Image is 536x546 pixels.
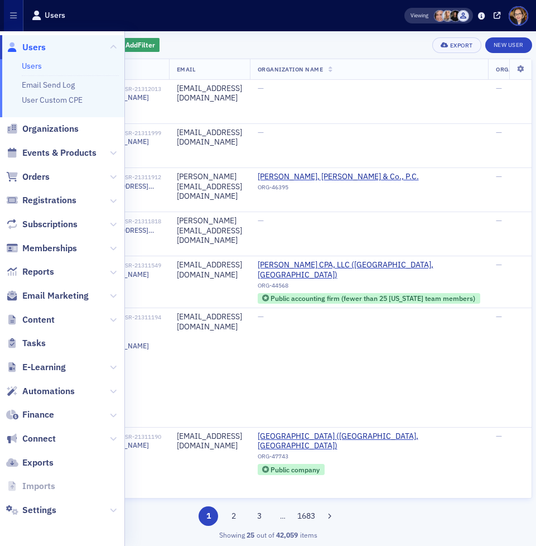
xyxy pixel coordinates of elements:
[177,172,242,202] div: [PERSON_NAME][EMAIL_ADDRESS][DOMAIN_NAME]
[177,312,242,332] div: [EMAIL_ADDRESS][DOMAIN_NAME]
[258,282,481,293] div: ORG-44568
[100,218,161,225] div: USR-21311818
[496,127,502,137] span: —
[22,385,75,397] span: Automations
[258,65,323,73] span: Organization Name
[258,172,419,182] a: [PERSON_NAME], [PERSON_NAME] & Co., P.C.
[100,262,161,269] div: USR-21311549
[22,290,89,302] span: Email Marketing
[6,480,55,492] a: Imports
[177,65,196,73] span: Email
[22,337,46,349] span: Tasks
[258,453,481,464] div: ORG-47743
[6,41,46,54] a: Users
[22,457,54,469] span: Exports
[249,506,269,526] button: 3
[6,194,76,207] a: Registrations
[258,172,419,182] span: Frobenius, Conaway & Co., P.C.
[245,530,257,540] strong: 25
[6,433,56,445] a: Connect
[177,84,242,103] div: [EMAIL_ADDRESS][DOMAIN_NAME]
[442,10,453,22] span: Emily Trott
[4,530,532,540] div: Showing out of items
[6,290,89,302] a: Email Marketing
[22,171,50,183] span: Orders
[22,266,54,278] span: Reports
[496,83,502,93] span: —
[22,218,78,231] span: Subscriptions
[258,215,264,226] span: —
[6,171,50,183] a: Orders
[224,506,244,526] button: 2
[177,128,242,147] div: [EMAIL_ADDRESS][DOMAIN_NAME]
[100,85,161,93] div: USR-21312013
[100,174,161,181] div: USR-21311912
[485,37,532,53] a: New User
[22,480,55,492] span: Imports
[258,83,264,93] span: —
[6,242,77,255] a: Memberships
[6,314,55,326] a: Content
[258,127,264,137] span: —
[199,506,218,526] button: 1
[22,433,56,445] span: Connect
[177,216,242,246] div: [PERSON_NAME][EMAIL_ADDRESS][DOMAIN_NAME]
[22,194,76,207] span: Registrations
[296,506,316,526] button: 1683
[125,40,155,50] span: Add Filter
[22,361,66,373] span: E-Learning
[114,38,160,52] button: AddFilter
[6,409,54,421] a: Finance
[258,184,419,195] div: ORG-46395
[22,123,79,135] span: Organizations
[496,431,502,441] span: —
[258,260,481,280] a: [PERSON_NAME] CPA, LLC ([GEOGRAPHIC_DATA], [GEOGRAPHIC_DATA])
[496,171,502,181] span: —
[271,467,320,473] div: Public company
[258,260,481,280] span: Kullman CPA, LLC (Annapolis, MD)
[22,80,75,90] a: Email Send Log
[6,123,79,135] a: Organizations
[258,293,481,304] div: Public accounting firm (fewer than 25 Maryland team members)
[6,218,78,231] a: Subscriptions
[22,314,55,326] span: Content
[450,10,461,22] span: Lauren McDonough
[457,10,469,22] span: Justin Chase
[6,504,56,516] a: Settings
[258,432,481,451] a: [GEOGRAPHIC_DATA] ([GEOGRAPHIC_DATA], [GEOGRAPHIC_DATA])
[6,147,96,159] a: Events & Products
[22,409,54,421] span: Finance
[22,61,42,71] a: Users
[177,432,242,451] div: [EMAIL_ADDRESS][DOMAIN_NAME]
[22,41,46,54] span: Users
[45,10,65,21] h1: Users
[6,361,66,373] a: E-Learning
[258,312,264,322] span: —
[22,147,96,159] span: Events & Products
[274,530,300,540] strong: 42,059
[496,260,502,270] span: —
[22,504,56,516] span: Settings
[275,511,291,521] span: …
[496,312,502,322] span: —
[100,433,161,440] div: USR-21311190
[6,337,46,349] a: Tasks
[22,95,83,105] a: User Custom CPE
[258,432,481,451] span: Salisbury University (Salisbury, MD)
[509,6,528,26] span: Profile
[258,464,325,475] div: Public company
[121,314,161,321] div: USR-21311194
[496,215,502,226] span: —
[22,242,77,255] span: Memberships
[450,42,473,49] div: Export
[6,385,75,397] a: Automations
[6,266,54,278] a: Reports
[177,260,242,280] div: [EMAIL_ADDRESS][DOMAIN_NAME]
[6,457,54,469] a: Exports
[434,10,446,22] span: Katie Foo
[411,12,428,20] span: Viewing
[271,295,475,301] div: Public accounting firm (fewer than 25 [US_STATE] team members)
[432,37,481,53] button: Export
